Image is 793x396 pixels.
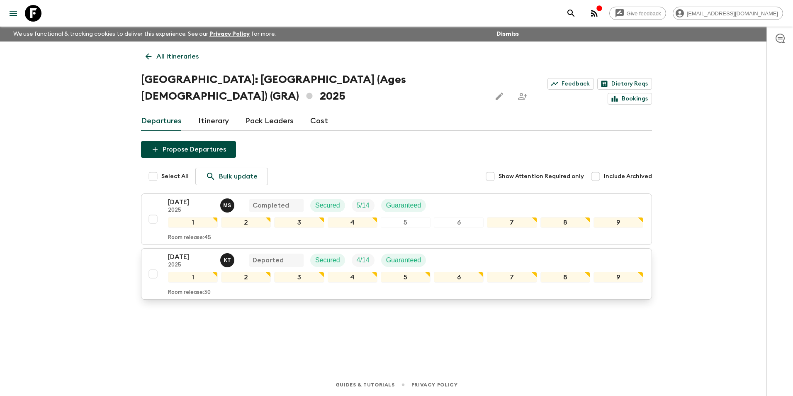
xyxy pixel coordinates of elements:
[357,255,370,265] p: 4 / 14
[357,200,370,210] p: 5 / 14
[195,168,268,185] a: Bulk update
[487,217,537,228] div: 7
[315,200,340,210] p: Secured
[547,78,594,90] a: Feedback
[168,289,211,296] p: Room release: 30
[352,254,375,267] div: Trip Fill
[563,5,579,22] button: search adventures
[253,200,289,210] p: Completed
[253,255,284,265] p: Departed
[487,272,537,283] div: 7
[381,272,431,283] div: 5
[499,172,584,181] span: Show Attention Required only
[274,272,324,283] div: 3
[310,111,328,131] a: Cost
[673,7,783,20] div: [EMAIL_ADDRESS][DOMAIN_NAME]
[168,262,214,269] p: 2025
[168,272,218,283] div: 1
[168,197,214,207] p: [DATE]
[274,217,324,228] div: 3
[328,217,377,228] div: 4
[168,207,214,214] p: 2025
[168,235,211,241] p: Room release: 45
[594,217,643,228] div: 9
[514,88,531,105] span: Share this itinerary
[597,78,652,90] a: Dietary Reqs
[141,193,652,245] button: [DATE]2025Magda SotiriadisCompletedSecuredTrip FillGuaranteed123456789Room release:45
[168,217,218,228] div: 1
[219,171,258,181] p: Bulk update
[386,200,421,210] p: Guaranteed
[198,111,229,131] a: Itinerary
[491,88,508,105] button: Edit this itinerary
[411,380,457,389] a: Privacy Policy
[310,254,345,267] div: Secured
[5,5,22,22] button: menu
[540,272,590,283] div: 8
[310,199,345,212] div: Secured
[141,111,182,131] a: Departures
[352,199,375,212] div: Trip Fill
[221,272,271,283] div: 2
[594,272,643,283] div: 9
[386,255,421,265] p: Guaranteed
[540,217,590,228] div: 8
[682,10,783,17] span: [EMAIL_ADDRESS][DOMAIN_NAME]
[246,111,294,131] a: Pack Leaders
[315,255,340,265] p: Secured
[141,48,203,65] a: All itineraries
[336,380,395,389] a: Guides & Tutorials
[494,28,521,40] button: Dismiss
[220,256,236,262] span: Kostantinos Tsaousis
[434,217,484,228] div: 6
[141,248,652,300] button: [DATE]2025Kostantinos TsaousisDepartedSecuredTrip FillGuaranteed123456789Room release:30
[434,272,484,283] div: 6
[381,217,431,228] div: 5
[328,272,377,283] div: 4
[141,141,236,158] button: Propose Departures
[220,201,236,208] span: Magda Sotiriadis
[622,10,666,17] span: Give feedback
[608,93,652,105] a: Bookings
[168,252,214,262] p: [DATE]
[156,51,199,61] p: All itineraries
[10,27,279,42] p: We use functional & tracking cookies to deliver this experience. See our for more.
[141,71,484,105] h1: [GEOGRAPHIC_DATA]: [GEOGRAPHIC_DATA] (Ages [DEMOGRAPHIC_DATA]) (GRA) 2025
[604,172,652,181] span: Include Archived
[221,217,271,228] div: 2
[209,31,250,37] a: Privacy Policy
[161,172,189,181] span: Select All
[609,7,666,20] a: Give feedback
